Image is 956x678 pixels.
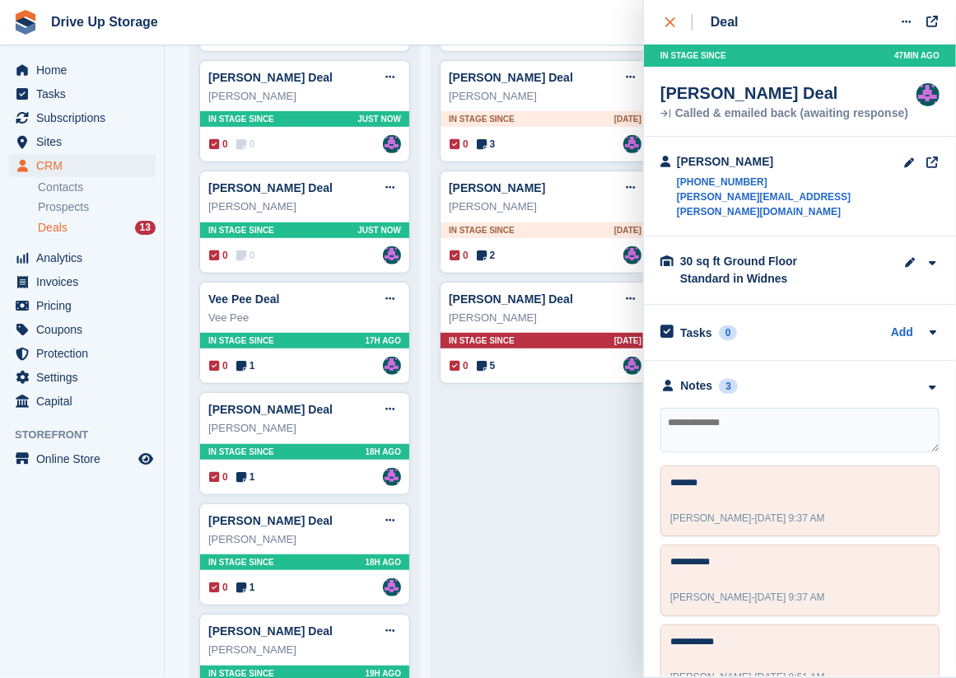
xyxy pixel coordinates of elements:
a: Prospects [38,199,156,216]
span: [PERSON_NAME] [670,591,752,603]
span: 3 [477,137,496,152]
div: Notes [681,377,713,395]
a: menu [8,106,156,129]
a: menu [8,294,156,317]
a: [PERSON_NAME] Deal [208,71,333,84]
span: In stage since [208,224,274,236]
div: [PERSON_NAME] [208,420,401,437]
div: [PERSON_NAME] [449,199,641,215]
span: [DATE] 9:37 AM [755,591,825,603]
div: [PERSON_NAME] [208,642,401,658]
span: Subscriptions [36,106,135,129]
div: [PERSON_NAME] [449,88,641,105]
span: Pricing [36,294,135,317]
div: [PERSON_NAME] [449,310,641,326]
a: [PERSON_NAME] Deal [449,292,573,306]
span: Sites [36,130,135,153]
a: [PERSON_NAME] [449,181,545,194]
a: [PERSON_NAME] Deal [208,403,333,416]
img: Andy [383,357,401,375]
a: [PERSON_NAME] Deal [449,71,573,84]
span: Just now [357,224,401,236]
span: Protection [36,342,135,365]
a: Contacts [38,180,156,195]
span: Capital [36,390,135,413]
span: Deals [38,220,68,236]
h2: Tasks [680,325,712,340]
div: [PERSON_NAME] [208,199,401,215]
span: Home [36,58,135,82]
span: In stage since [208,113,274,125]
a: menu [8,390,156,413]
span: 47MIN AGO [894,49,940,62]
span: 0 [236,248,255,263]
span: Just now [357,113,401,125]
div: 13 [135,221,156,235]
span: [DATE] [614,334,641,347]
a: menu [8,318,156,341]
span: 0 [236,137,255,152]
span: 18H AGO [365,446,401,458]
span: CRM [36,154,135,177]
div: [PERSON_NAME] [208,88,401,105]
span: Tasks [36,82,135,105]
span: 0 [209,580,228,595]
span: Invoices [36,270,135,293]
img: Andy [623,246,641,264]
span: Settings [36,366,135,389]
a: Andy [623,357,641,375]
span: In stage since [660,49,726,62]
img: Andy [916,83,940,106]
span: Online Store [36,447,135,470]
span: In stage since [208,446,274,458]
a: Andy [383,468,401,486]
span: 1 [236,358,255,373]
span: In stage since [208,556,274,568]
a: Preview store [136,449,156,469]
span: 1 [236,470,255,484]
a: Andy [623,135,641,153]
a: menu [8,58,156,82]
span: 17H AGO [365,334,401,347]
span: [DATE] [614,113,641,125]
span: [DATE] 9:37 AM [755,512,825,524]
a: [PERSON_NAME] Deal [208,624,333,638]
span: In stage since [449,113,515,125]
div: 30 sq ft Ground Floor Standard in Widnes [680,253,845,288]
a: [PERSON_NAME] Deal [208,514,333,527]
a: Vee Pee Deal [208,292,279,306]
span: [DATE] [614,224,641,236]
a: Andy [383,246,401,264]
span: 0 [450,137,469,152]
div: - [670,511,825,526]
span: 5 [477,358,496,373]
div: - [670,590,825,605]
img: Andy [383,578,401,596]
div: [PERSON_NAME] [677,153,903,171]
a: menu [8,82,156,105]
a: menu [8,246,156,269]
a: menu [8,270,156,293]
span: 0 [450,248,469,263]
a: Add [891,324,913,343]
span: Storefront [15,427,164,443]
span: 18H AGO [365,556,401,568]
span: 0 [209,470,228,484]
a: menu [8,154,156,177]
img: Andy [383,135,401,153]
span: 0 [209,137,228,152]
span: 0 [209,358,228,373]
img: stora-icon-8386f47178a22dfd0bd8f6a31ec36ba5ce8667c1dd55bd0f319d3a0aa187defe.svg [13,10,38,35]
div: [PERSON_NAME] [208,531,401,548]
a: menu [8,366,156,389]
div: 0 [719,325,738,340]
span: 1 [236,580,255,595]
a: menu [8,342,156,365]
span: In stage since [449,224,515,236]
div: Deal [711,12,739,32]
